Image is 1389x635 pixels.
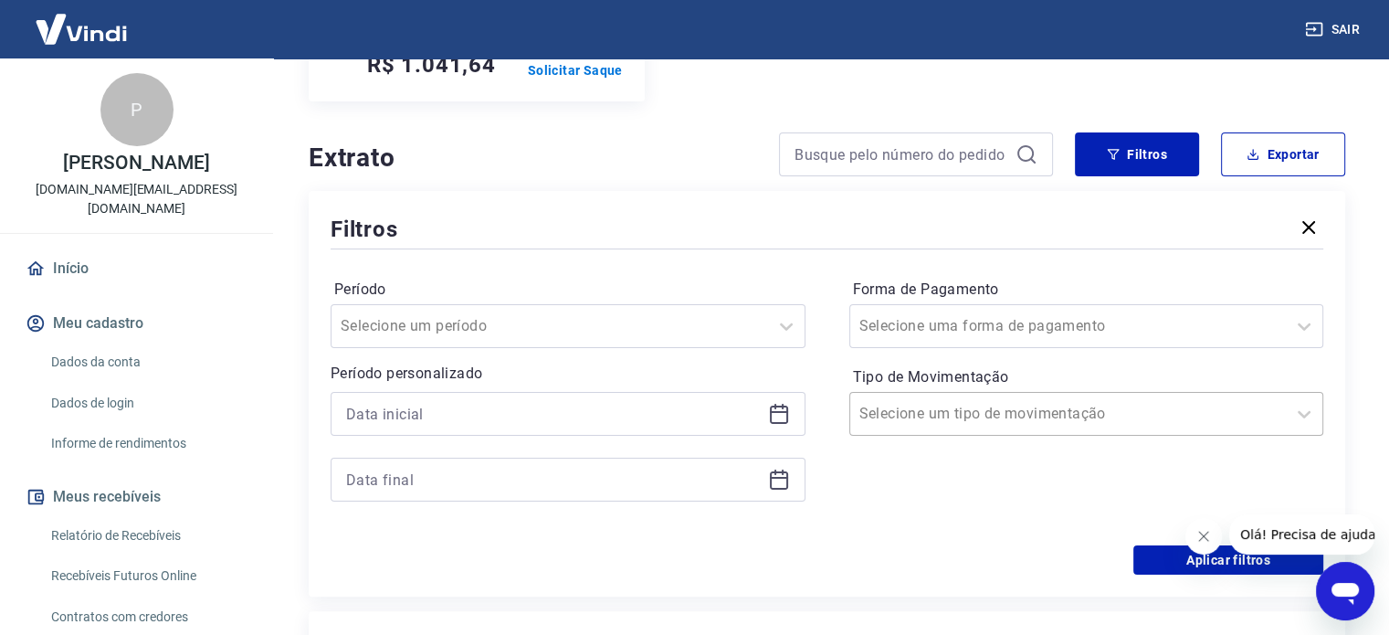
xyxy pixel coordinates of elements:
button: Sair [1301,13,1367,47]
a: Início [22,249,251,289]
input: Busque pelo número do pedido [794,141,1008,168]
a: Solicitar Saque [528,61,623,79]
label: Período [334,279,802,301]
a: Dados da conta [44,344,251,381]
iframe: Mensagem da empresa [1229,514,1374,555]
button: Meu cadastro [22,303,251,344]
img: Vindi [22,1,141,57]
a: Relatório de Recebíveis [44,517,251,555]
label: Forma de Pagamento [853,279,1321,301]
h4: Extrato [309,140,757,176]
p: [DOMAIN_NAME][EMAIL_ADDRESS][DOMAIN_NAME] [15,180,258,218]
a: Recebíveis Futuros Online [44,557,251,595]
p: [PERSON_NAME] [63,153,209,173]
button: Exportar [1221,132,1345,176]
iframe: Botão para abrir a janela de mensagens [1316,562,1374,620]
div: P [100,73,174,146]
a: Informe de rendimentos [44,425,251,462]
label: Tipo de Movimentação [853,366,1321,388]
button: Aplicar filtros [1133,545,1323,575]
iframe: Fechar mensagem [1185,518,1222,555]
a: Dados de login [44,385,251,422]
p: Período personalizado [331,363,805,385]
input: Data inicial [346,400,761,428]
input: Data final [346,466,761,493]
h5: R$ 1.041,64 [367,50,496,79]
button: Filtros [1075,132,1199,176]
span: Olá! Precisa de ajuda? [11,13,153,27]
h5: Filtros [331,215,398,244]
button: Meus recebíveis [22,477,251,517]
